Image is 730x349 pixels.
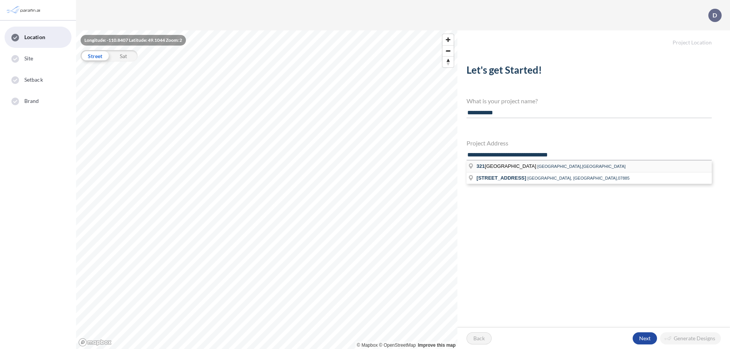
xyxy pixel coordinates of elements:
p: D [713,12,717,19]
span: Location [24,33,45,41]
a: Mapbox [357,343,378,348]
span: Zoom out [443,46,454,56]
a: OpenStreetMap [379,343,416,348]
span: Site [24,55,33,62]
h5: Project Location [457,30,730,46]
h4: Project Address [467,139,712,147]
button: Zoom in [443,34,454,45]
button: Zoom out [443,45,454,56]
button: Reset bearing to north [443,56,454,67]
span: Reset bearing to north [443,57,454,67]
a: Improve this map [418,343,455,348]
p: Next [639,335,651,342]
h2: Let's get Started! [467,64,712,79]
div: Longitude: -110.8407 Latitude: 49.1044 Zoom: 2 [81,35,186,46]
canvas: Map [76,30,457,349]
span: [GEOGRAPHIC_DATA], [GEOGRAPHIC_DATA],07885 [527,176,630,180]
img: Parafin [6,3,43,17]
div: Street [81,50,109,62]
span: Setback [24,76,43,84]
span: [STREET_ADDRESS] [476,175,526,181]
button: Next [633,332,657,344]
span: [GEOGRAPHIC_DATA] [476,163,537,169]
h4: What is your project name? [467,97,712,104]
div: Sat [109,50,138,62]
span: 321 [476,163,485,169]
span: Brand [24,97,39,105]
span: [GEOGRAPHIC_DATA],[GEOGRAPHIC_DATA] [537,164,625,169]
a: Mapbox homepage [78,338,112,347]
